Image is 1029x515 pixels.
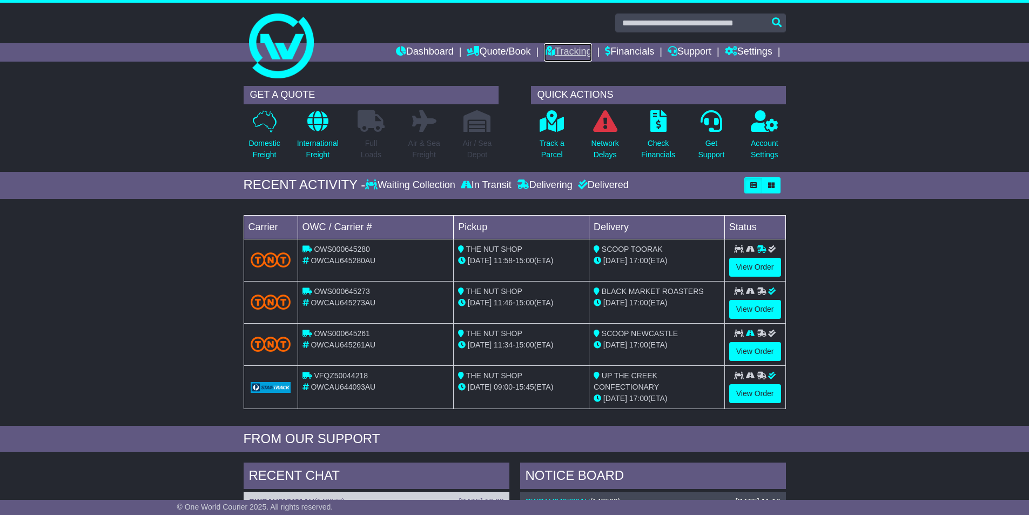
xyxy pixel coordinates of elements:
span: 17:00 [629,256,648,265]
div: Delivering [514,179,575,191]
p: Check Financials [641,138,675,160]
div: (ETA) [594,255,720,266]
span: [DATE] [603,256,627,265]
div: NOTICE BOARD [520,463,786,492]
td: OWC / Carrier # [298,215,454,239]
a: Quote/Book [467,43,530,62]
img: TNT_Domestic.png [251,252,291,267]
span: OWCAU645273AU [311,298,375,307]
a: CheckFinancials [641,110,676,166]
div: QUICK ACTIONS [531,86,786,104]
span: [DATE] [468,340,492,349]
a: Financials [605,43,654,62]
a: DomesticFreight [248,110,280,166]
span: 09:00 [494,383,513,391]
div: - (ETA) [458,382,584,393]
a: InternationalFreight [297,110,339,166]
span: © One World Courier 2025. All rights reserved. [177,503,333,511]
div: Delivered [575,179,629,191]
a: Settings [725,43,772,62]
p: International Freight [297,138,339,160]
p: Track a Parcel [540,138,564,160]
span: [DATE] [603,298,627,307]
span: 11:46 [494,298,513,307]
img: TNT_Domestic.png [251,337,291,351]
p: Domestic Freight [248,138,280,160]
div: ( ) [249,497,504,506]
a: NetworkDelays [590,110,619,166]
span: 15:00 [515,340,534,349]
div: GET A QUOTE [244,86,499,104]
span: 17:00 [629,298,648,307]
td: Pickup [454,215,589,239]
span: 15:00 [515,256,534,265]
a: GetSupport [697,110,725,166]
div: - (ETA) [458,339,584,351]
a: View Order [729,384,781,403]
p: Air / Sea Depot [463,138,492,160]
span: BLACK MARKET ROASTERS [602,287,704,296]
div: (ETA) [594,339,720,351]
div: (ETA) [594,297,720,309]
span: OWS000645261 [314,329,370,338]
span: [DATE] [468,256,492,265]
div: ( ) [526,497,781,506]
span: THE NUT SHOP [466,329,522,338]
span: SCOOP TOORAK [602,245,663,253]
span: [DATE] [603,394,627,403]
span: VFQZ50044218 [314,371,368,380]
span: THE NUT SHOP [466,245,522,253]
span: 15:00 [515,298,534,307]
span: OWCAU645280AU [311,256,375,265]
span: OWS000645280 [314,245,370,253]
div: In Transit [458,179,514,191]
span: 11:58 [494,256,513,265]
div: Waiting Collection [365,179,458,191]
span: 17:00 [629,340,648,349]
td: Status [724,215,785,239]
span: OWCAU645261AU [311,340,375,349]
span: [DATE] [468,383,492,391]
span: OWCAU644093AU [311,383,375,391]
div: [DATE] 10:28 [459,497,503,506]
div: - (ETA) [458,255,584,266]
a: Dashboard [396,43,454,62]
span: 11:34 [494,340,513,349]
a: OWCAU640780AU [526,497,590,506]
span: OWS000645273 [314,287,370,296]
span: SCOOP NEWCASTLE [602,329,678,338]
a: Track aParcel [539,110,565,166]
a: Tracking [544,43,591,62]
td: Carrier [244,215,298,239]
p: Air & Sea Freight [408,138,440,160]
p: Account Settings [751,138,778,160]
p: Full Loads [358,138,385,160]
div: RECENT ACTIVITY - [244,177,366,193]
span: 17:00 [629,394,648,403]
td: Delivery [589,215,724,239]
span: THE NUT SHOP [466,371,522,380]
span: 143569 [593,497,618,506]
p: Get Support [698,138,724,160]
a: View Order [729,258,781,277]
a: OWCAU617401AU [249,497,314,506]
div: RECENT CHAT [244,463,509,492]
a: View Order [729,300,781,319]
span: [DATE] [468,298,492,307]
a: AccountSettings [750,110,779,166]
span: 15:45 [515,383,534,391]
a: Support [668,43,711,62]
span: 143077 [317,497,342,506]
span: THE NUT SHOP [466,287,522,296]
span: UP THE CREEK CONFECTIONARY [594,371,659,391]
div: (ETA) [594,393,720,404]
p: Network Delays [591,138,618,160]
div: [DATE] 11:16 [735,497,780,506]
div: FROM OUR SUPPORT [244,431,786,447]
div: - (ETA) [458,297,584,309]
img: GetCarrierServiceLogo [251,382,291,393]
img: TNT_Domestic.png [251,295,291,309]
span: [DATE] [603,340,627,349]
a: View Order [729,342,781,361]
